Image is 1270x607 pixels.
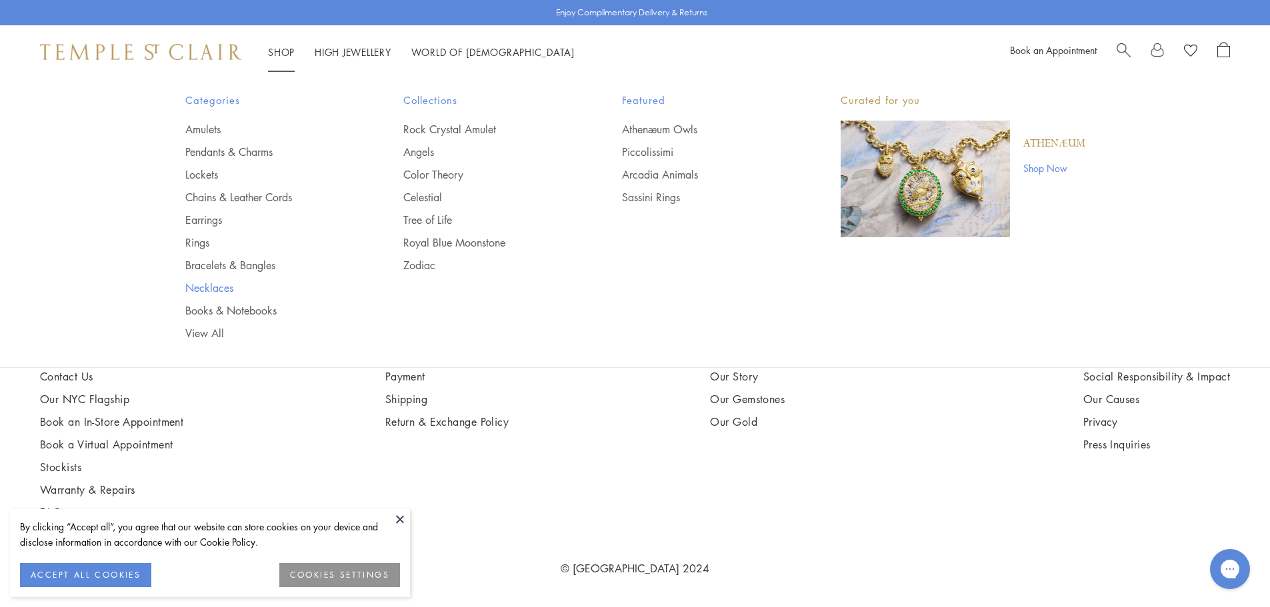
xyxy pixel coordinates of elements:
span: Collections [403,92,569,109]
a: World of [DEMOGRAPHIC_DATA]World of [DEMOGRAPHIC_DATA] [411,45,575,59]
a: Payment [385,369,509,384]
a: Our NYC Flagship [40,392,183,406]
a: Bracelets & Bangles [185,258,351,273]
a: Arcadia Animals [622,167,787,182]
p: Enjoy Complimentary Delivery & Returns [556,6,707,19]
a: Color Theory [403,167,569,182]
span: Categories [185,92,351,109]
span: Featured [622,92,787,109]
div: By clicking “Accept all”, you agree that our website can store cookies on your device and disclos... [20,519,400,550]
a: Social Responsibility & Impact [1083,369,1230,384]
a: Press Inquiries [1083,437,1230,452]
p: Curated for you [841,92,1085,109]
a: Royal Blue Moonstone [403,235,569,250]
a: View Wishlist [1184,42,1197,62]
a: Our Gold [710,414,881,429]
a: Athenæum [1023,137,1085,151]
a: Zodiac [403,258,569,273]
nav: Main navigation [268,44,575,61]
a: Stockists [40,460,183,474]
a: Shop Now [1023,161,1085,175]
a: Privacy [1083,414,1230,429]
a: Our Causes [1083,392,1230,406]
a: Open Shopping Bag [1217,42,1230,62]
a: Amulets [185,122,351,137]
button: COOKIES SETTINGS [279,563,400,587]
a: Books & Notebooks [185,303,351,318]
a: ShopShop [268,45,295,59]
a: Chains & Leather Cords [185,190,351,205]
a: Book an In-Store Appointment [40,414,183,429]
button: ACCEPT ALL COOKIES [20,563,151,587]
a: Sassini Rings [622,190,787,205]
a: Athenæum Owls [622,122,787,137]
a: Angels [403,145,569,159]
a: Book an Appointment [1010,43,1097,57]
a: Earrings [185,213,351,227]
a: Rings [185,235,351,250]
a: Rock Crystal Amulet [403,122,569,137]
a: FAQs [40,505,183,520]
a: Piccolissimi [622,145,787,159]
a: Book a Virtual Appointment [40,437,183,452]
a: Warranty & Repairs [40,482,183,497]
a: Search [1117,42,1131,62]
a: Tree of Life [403,213,569,227]
iframe: Gorgias live chat messenger [1203,544,1257,594]
a: Our Gemstones [710,392,881,406]
a: Celestial [403,190,569,205]
a: High JewelleryHigh Jewellery [315,45,391,59]
a: Necklaces [185,281,351,295]
a: Return & Exchange Policy [385,414,509,429]
a: © [GEOGRAPHIC_DATA] 2024 [561,561,709,576]
img: Temple St. Clair [40,44,241,60]
a: Shipping [385,392,509,406]
a: View All [185,326,351,340]
a: Our Story [710,369,881,384]
a: Contact Us [40,369,183,384]
a: Lockets [185,167,351,182]
a: Pendants & Charms [185,145,351,159]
